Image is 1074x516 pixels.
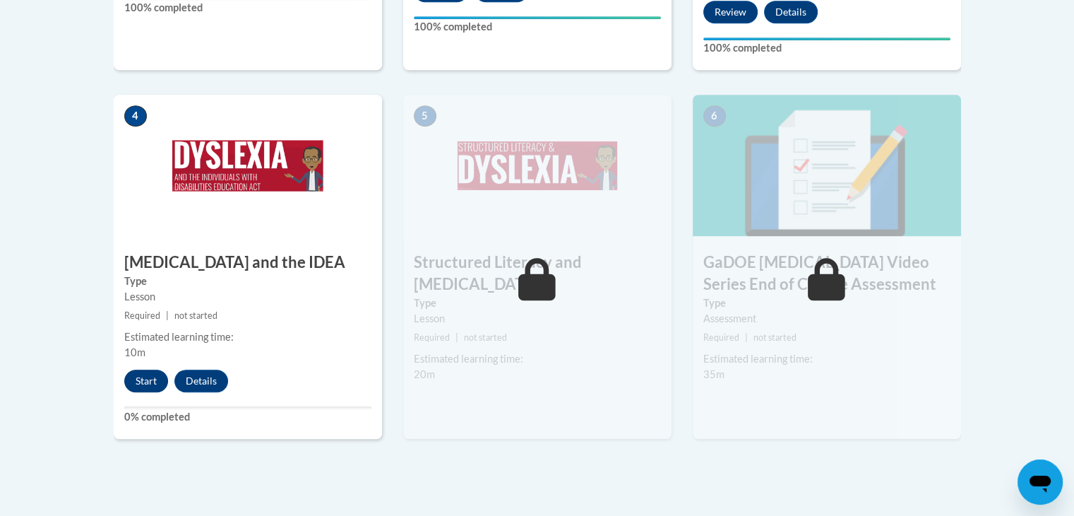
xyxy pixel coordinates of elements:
span: 20m [414,368,435,380]
button: Start [124,370,168,392]
h3: GaDOE [MEDICAL_DATA] Video Series End of Course Assessment [693,252,961,295]
div: Lesson [414,311,661,327]
label: Type [414,295,661,311]
div: Estimated learning time: [703,351,950,367]
div: Your progress [703,37,950,40]
img: Course Image [114,95,382,236]
h3: Structured Literacy and [MEDICAL_DATA] [403,252,672,295]
span: not started [753,332,796,343]
span: 10m [124,346,145,358]
button: Review [703,1,758,23]
div: Estimated learning time: [124,329,371,345]
button: Details [174,370,228,392]
img: Course Image [693,95,961,236]
span: 4 [124,105,147,127]
span: not started [174,310,217,321]
span: Required [124,310,160,321]
label: Type [124,274,371,289]
label: 100% completed [414,19,661,35]
span: 5 [414,105,436,127]
img: Course Image [403,95,672,236]
label: 0% completed [124,409,371,425]
h3: [MEDICAL_DATA] and the IDEA [114,252,382,274]
span: 35m [703,368,724,380]
span: | [455,332,458,343]
div: Assessment [703,311,950,327]
label: 100% completed [703,40,950,56]
div: Lesson [124,289,371,305]
span: | [745,332,748,343]
span: Required [414,332,450,343]
span: | [166,310,169,321]
div: Your progress [414,16,661,19]
span: Required [703,332,739,343]
div: Estimated learning time: [414,351,661,367]
span: 6 [703,105,726,127]
button: Details [764,1,818,23]
span: not started [464,332,507,343]
label: Type [703,295,950,311]
iframe: Button to launch messaging window [1018,459,1063,505]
